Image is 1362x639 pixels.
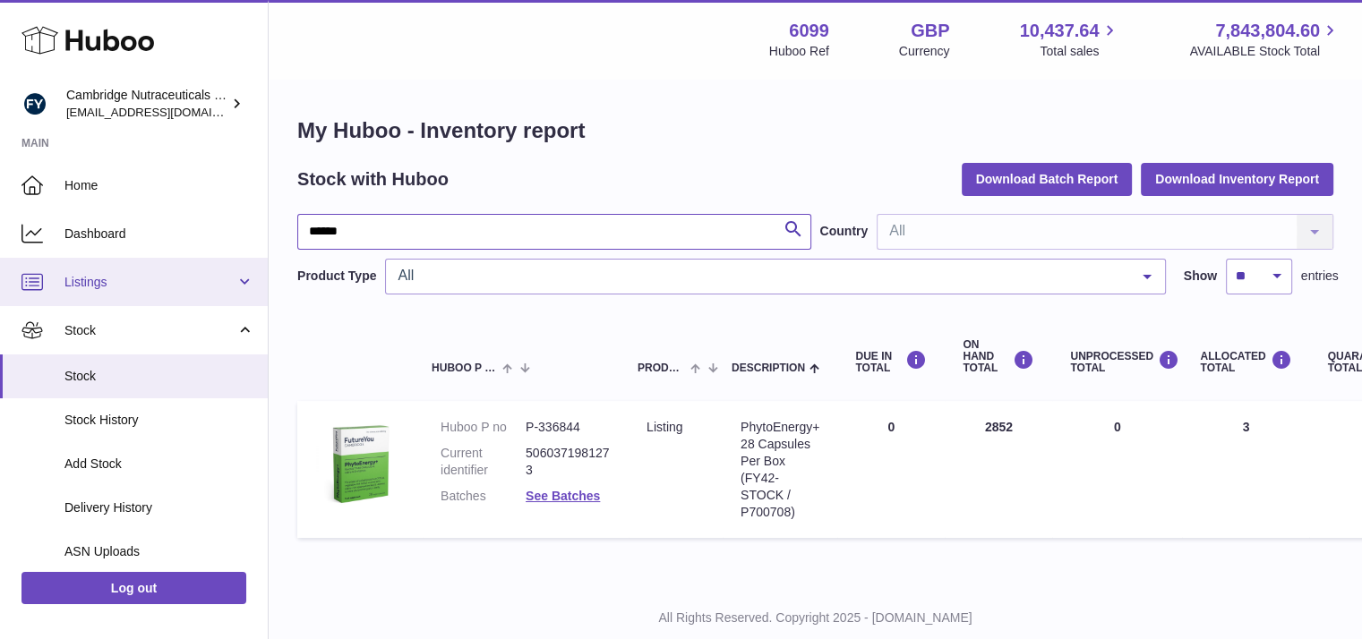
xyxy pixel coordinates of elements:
div: Cambridge Nutraceuticals Ltd [66,87,227,121]
span: ASN Uploads [64,543,254,560]
a: See Batches [526,489,600,503]
p: All Rights Reserved. Copyright 2025 - [DOMAIN_NAME] [283,609,1348,626]
div: ALLOCATED Total [1200,350,1291,374]
div: DUE IN TOTAL [855,350,927,374]
span: Delivery History [64,499,254,516]
div: PhytoEnergy+ 28 Capsules Per Box (FY42-STOCK / P700708) [741,419,819,520]
dd: 5060371981273 [526,445,611,479]
img: product image [315,419,405,508]
span: 7,843,804.60 [1215,19,1320,43]
span: All [393,267,1128,285]
a: 7,843,804.60 AVAILABLE Stock Total [1189,19,1341,60]
div: Currency [899,43,950,60]
div: Huboo Ref [769,43,829,60]
td: 0 [1052,401,1182,538]
label: Product Type [297,268,376,285]
dd: P-336844 [526,419,611,436]
a: 10,437.64 Total sales [1019,19,1119,60]
label: Country [820,223,869,240]
td: 3 [1182,401,1309,538]
span: Home [64,177,254,194]
label: Show [1184,268,1217,285]
dt: Current identifier [441,445,526,479]
a: Log out [21,572,246,604]
span: entries [1301,268,1339,285]
span: 10,437.64 [1019,19,1099,43]
h2: Stock with Huboo [297,167,449,192]
strong: 6099 [789,19,829,43]
td: 2852 [945,401,1052,538]
dt: Batches [441,488,526,505]
span: Stock [64,322,236,339]
span: Description [732,362,805,374]
dt: Huboo P no [441,419,526,436]
span: Total sales [1040,43,1119,60]
h1: My Huboo - Inventory report [297,116,1333,145]
span: Stock [64,368,254,385]
span: Stock History [64,412,254,429]
span: Dashboard [64,226,254,243]
strong: GBP [911,19,949,43]
span: AVAILABLE Stock Total [1189,43,1341,60]
button: Download Batch Report [962,163,1133,195]
span: Huboo P no [432,362,498,374]
span: Add Stock [64,456,254,473]
div: UNPROCESSED Total [1070,350,1164,374]
div: ON HAND Total [963,339,1034,375]
span: [EMAIL_ADDRESS][DOMAIN_NAME] [66,105,263,119]
span: Listings [64,274,236,291]
span: listing [647,420,682,434]
button: Download Inventory Report [1141,163,1333,195]
td: 0 [837,401,945,538]
span: Product Type [638,362,686,374]
img: internalAdmin-6099@internal.huboo.com [21,90,48,117]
